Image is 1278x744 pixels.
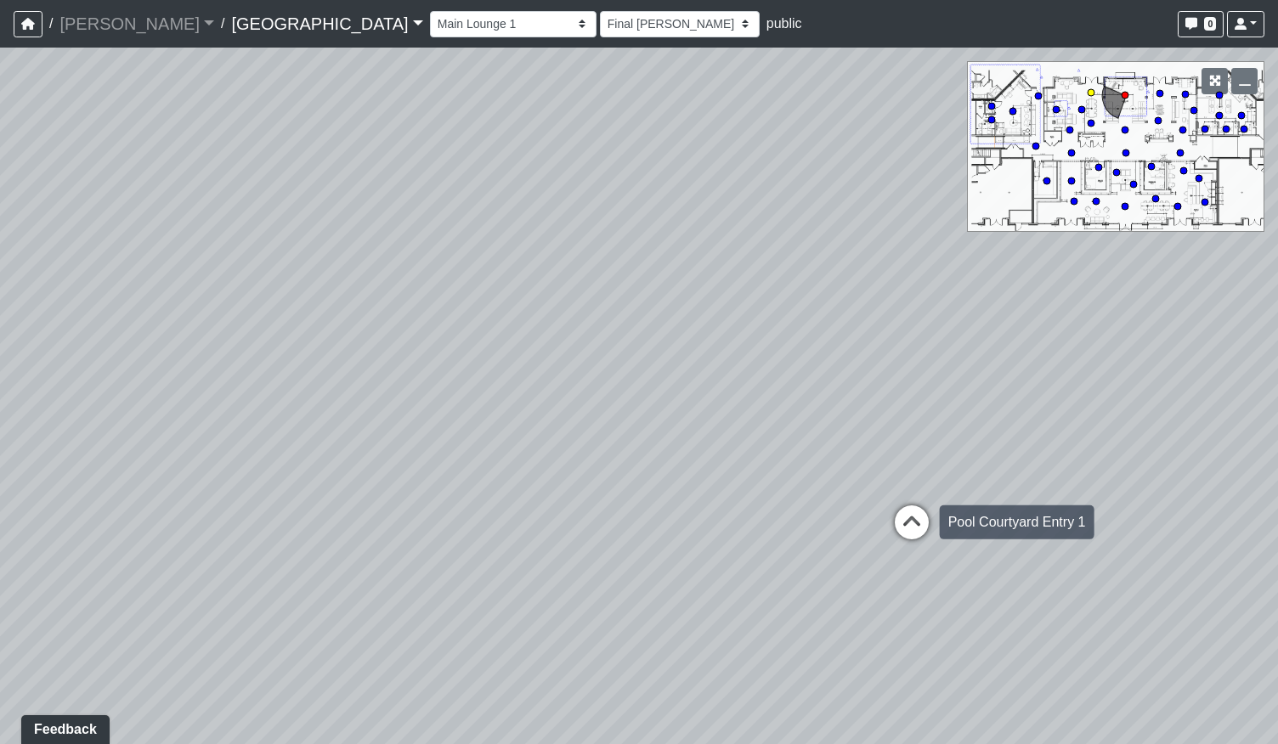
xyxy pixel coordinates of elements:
div: Pool Courtyard Entry 1 [940,505,1094,539]
a: [GEOGRAPHIC_DATA] [231,7,422,41]
button: 0 [1178,11,1224,37]
iframe: Ybug feedback widget [13,710,113,744]
a: [PERSON_NAME] [59,7,214,41]
span: public [766,16,802,31]
span: / [214,7,231,41]
span: 0 [1204,17,1216,31]
span: / [42,7,59,41]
